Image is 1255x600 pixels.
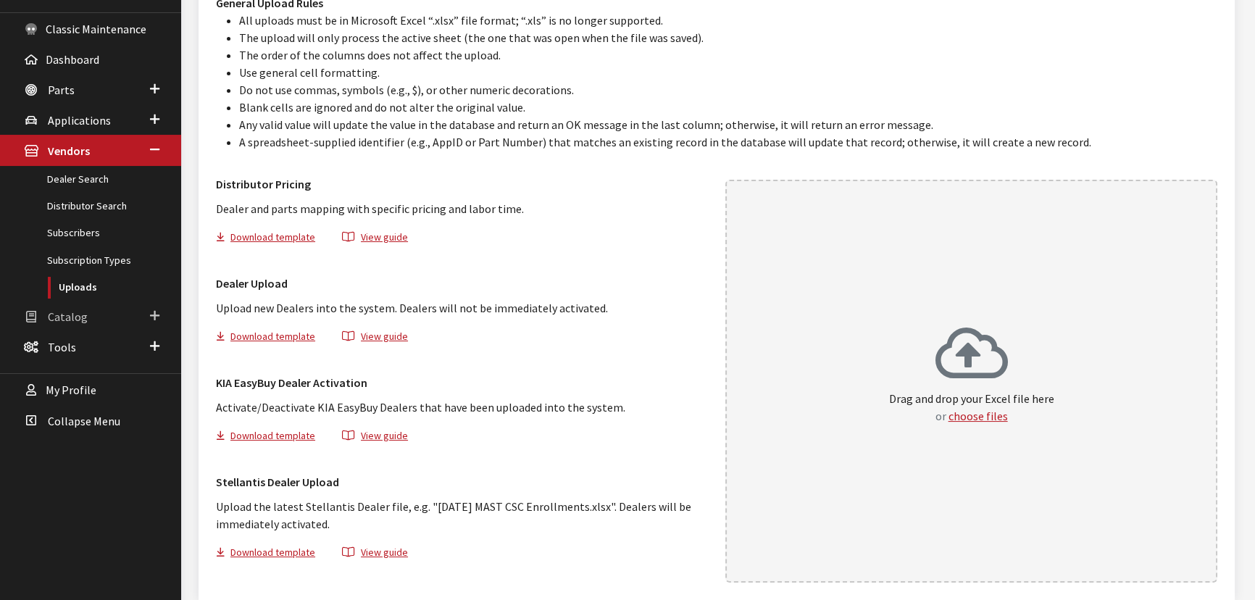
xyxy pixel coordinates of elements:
[216,275,708,292] h3: Dealer Upload
[889,390,1054,425] p: Drag and drop your Excel file here
[48,144,90,159] span: Vendors
[330,428,420,449] button: View guide
[46,52,99,67] span: Dashboard
[239,133,1217,151] li: A spreadsheet-supplied identifier (e.g., AppID or Part Number) that matches an existing record in...
[239,29,1217,46] li: The upload will only process the active sheet (the one that was open when the file was saved).
[216,175,708,193] h3: Distributor Pricing
[239,12,1217,29] li: All uploads must be in Microsoft Excel “.xlsx” file format; “.xls” is no longer supported.
[46,383,96,398] span: My Profile
[46,22,146,36] span: Classic Maintenance
[239,64,1217,81] li: Use general cell formatting.
[216,544,328,565] button: Download template
[330,544,420,565] button: View guide
[239,116,1217,133] li: Any valid value will update the value in the database and return an OK message in the last column...
[239,99,1217,116] li: Blank cells are ignored and do not alter the original value.
[216,229,328,250] button: Download template
[216,299,708,317] p: Upload new Dealers into the system. Dealers will not be immediately activated.
[48,340,76,354] span: Tools
[48,309,88,324] span: Catalog
[216,473,708,491] h3: Stellantis Dealer Upload
[239,46,1217,64] li: The order of the columns does not affect the upload.
[330,229,420,250] button: View guide
[216,374,708,391] h3: KIA EasyBuy Dealer Activation
[216,399,708,416] p: Activate/Deactivate KIA EasyBuy Dealers that have been uploaded into the system.
[239,81,1217,99] li: Do not use commas, symbols (e.g., $), or other numeric decorations.
[48,414,120,428] span: Collapse Menu
[216,498,708,533] p: Upload the latest Stellantis Dealer file, e.g. "[DATE] MAST CSC Enrollments.xlsx". Dealers will b...
[216,328,328,349] button: Download template
[935,409,946,423] span: or
[948,407,1008,425] button: choose files
[48,83,75,97] span: Parts
[216,200,708,217] p: Dealer and parts mapping with specific pricing and labor time.
[330,328,420,349] button: View guide
[48,113,111,128] span: Applications
[216,428,328,449] button: Download template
